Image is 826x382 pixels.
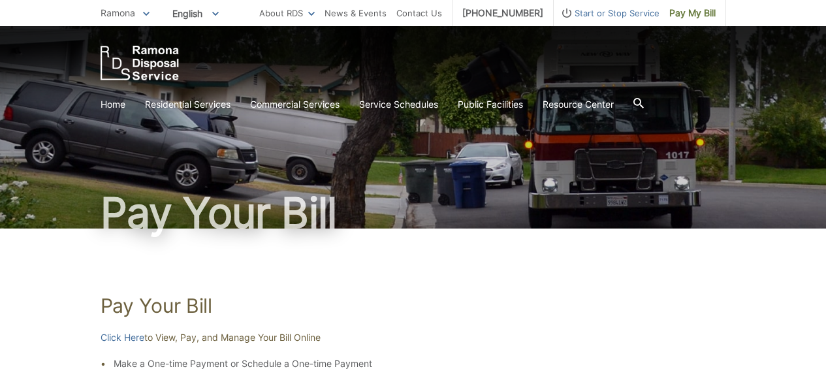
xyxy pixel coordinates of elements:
a: Home [101,97,125,112]
a: News & Events [325,6,387,20]
a: Commercial Services [250,97,340,112]
h1: Pay Your Bill [101,294,726,317]
span: Pay My Bill [669,6,716,20]
a: Residential Services [145,97,230,112]
a: Public Facilities [458,97,523,112]
a: EDCD logo. Return to the homepage. [101,46,179,80]
a: Contact Us [396,6,442,20]
a: Resource Center [543,97,614,112]
span: Ramona [101,7,135,18]
a: About RDS [259,6,315,20]
a: Click Here [101,330,144,345]
span: English [163,3,229,24]
a: Service Schedules [359,97,438,112]
p: to View, Pay, and Manage Your Bill Online [101,330,726,345]
h1: Pay Your Bill [101,192,726,234]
